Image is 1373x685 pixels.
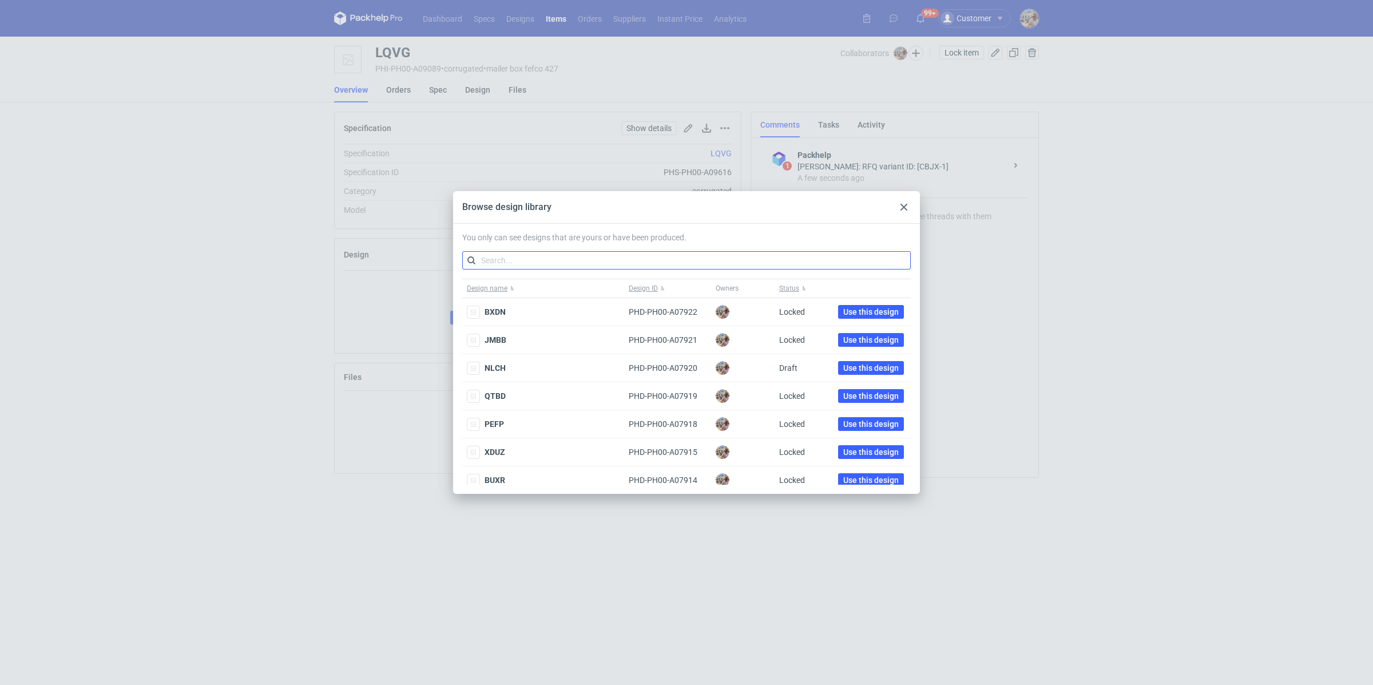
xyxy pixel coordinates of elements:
div: BXDN [462,298,624,326]
div: PHD-PH00-A07915 [624,438,711,466]
img: Michał Palasek [716,389,729,403]
div: PHD-PH00-A07922 [624,298,711,326]
img: Michał Palasek [716,473,729,487]
img: Michał Palasek [716,361,729,375]
div: XDUZ [462,438,624,466]
div: PHD-PH00-A07919 [629,390,697,402]
input: Search... [462,251,911,270]
span: Design ID [629,284,658,293]
span: Use this design [843,308,899,316]
div: Locked [779,306,805,318]
span: NLCH [485,363,506,373]
button: Use this design [838,473,904,487]
div: PHD-PH00-A07919 [624,382,711,410]
span: BUXR [485,476,505,485]
img: Michał Palasek [716,417,729,431]
div: PHD-PH00-A07918 [629,418,697,430]
button: Use this design [838,417,904,431]
img: Michał Palasek [716,445,729,459]
div: PHD-PH00-A07914 [629,474,697,486]
div: PHD-PH00-A07915 [629,446,697,458]
button: Use this design [838,445,904,459]
div: Locked [779,418,805,430]
img: Michał Palasek [716,333,729,347]
div: Locked [779,390,805,402]
span: Design name [467,284,507,293]
span: Use this design [843,420,899,428]
button: Design ID [624,279,711,298]
div: PHD-PH00-A07914 [624,466,711,494]
div: PHD-PH00-A07918 [624,410,711,438]
div: Locked [779,334,805,346]
span: Use this design [843,364,899,372]
div: PHD-PH00-A07920 [629,362,697,374]
p: You only can see designs that are yours or have been produced. [462,233,911,242]
div: PHD-PH00-A07922 [629,306,697,318]
div: JMBB [462,326,624,354]
div: PHD-PH00-A07921 [629,334,697,346]
span: Use this design [843,476,899,484]
div: NLCH [462,354,624,382]
div: Locked [779,446,805,458]
button: Use this design [838,333,904,347]
span: Use this design [843,336,899,344]
div: PEFP [462,410,624,438]
div: BUXR [462,466,624,494]
button: Design name [462,279,624,298]
div: Locked [779,474,805,486]
span: PEFP [485,419,504,429]
span: Use this design [843,448,899,456]
div: Draft [779,362,797,374]
div: QTBD [462,382,624,410]
span: BXDN [485,307,506,316]
button: Use this design [838,389,904,403]
button: Use this design [838,361,904,375]
span: Use this design [843,392,899,400]
div: Browse design library [462,201,551,213]
div: PHD-PH00-A07921 [624,326,711,354]
span: Status [779,284,799,293]
img: Michał Palasek [716,305,729,319]
div: PHD-PH00-A07920 [624,354,711,382]
span: QTBD [485,391,506,401]
button: Use this design [838,305,904,319]
span: JMBB [485,335,506,345]
span: Owners [716,284,739,293]
span: XDUZ [485,448,505,457]
button: Status [775,279,831,298]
